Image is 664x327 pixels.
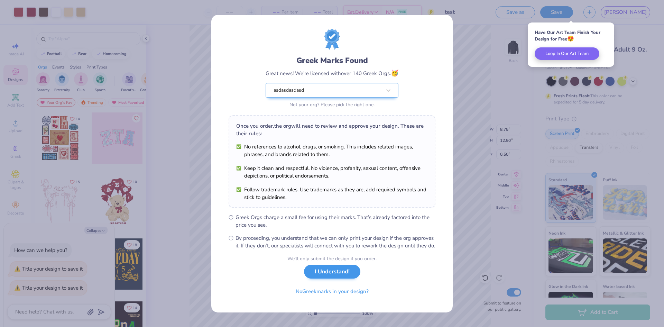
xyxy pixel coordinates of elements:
[391,69,398,77] span: 🥳
[236,186,428,201] li: Follow trademark rules. Use trademarks as they are, add required symbols and stick to guidelines.
[236,143,428,158] li: No references to alcohol, drugs, or smoking. This includes related images, phrases, and brands re...
[236,164,428,180] li: Keep it clean and respectful. No violence, profanity, sexual content, offensive depictions, or po...
[236,214,435,229] span: Greek Orgs charge a small fee for using their marks. That’s already factored into the price you see.
[236,234,435,249] span: By proceeding, you understand that we can only print your design if the org approves it. If they ...
[287,255,377,262] div: We’ll only submit the design if you order.
[535,29,607,42] div: Have Our Art Team Finish Your Design for Free
[324,29,340,49] img: license-marks-badge.png
[266,69,398,78] div: Great news! We’re licensed with over 140 Greek Orgs.
[266,101,398,108] div: Not your org? Please pick the right one.
[290,284,375,299] button: NoGreekmarks in your design?
[535,47,599,60] button: Loop In Our Art Team
[567,35,574,43] span: 😍
[304,265,360,279] button: I Understand!
[266,55,398,66] div: Greek Marks Found
[236,122,428,137] div: Once you order, the org will need to review and approve your design. These are their rules:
